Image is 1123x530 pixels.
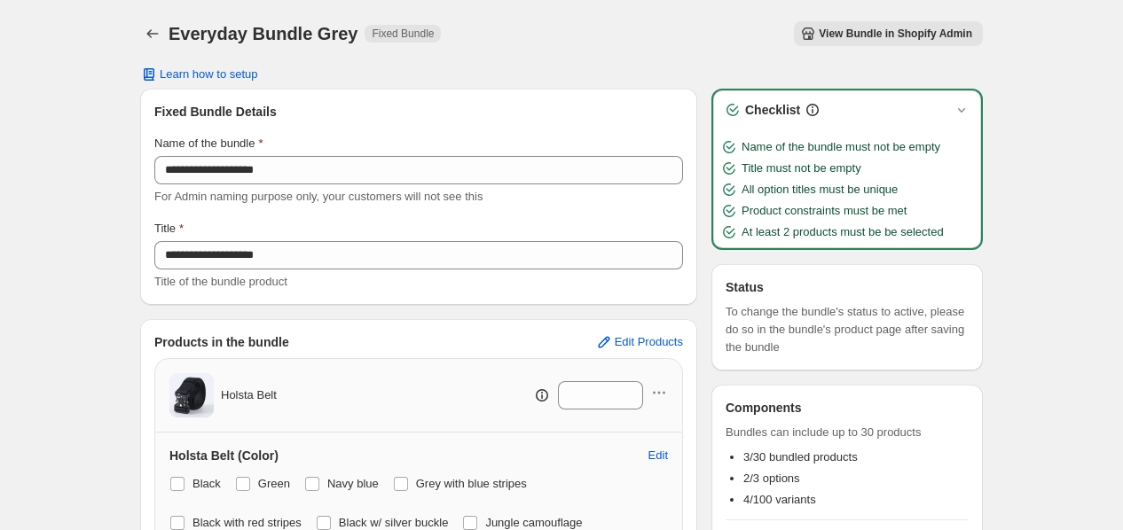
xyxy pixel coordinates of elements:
span: Edit Products [615,335,683,349]
span: 2/3 options [743,472,800,485]
span: Jungle camouflage [485,516,582,529]
button: Edit Products [585,328,694,356]
span: Black [192,477,221,490]
h1: Everyday Bundle Grey [169,23,357,44]
span: Learn how to setup [160,67,258,82]
label: Title [154,220,184,238]
h3: Components [726,399,802,417]
span: At least 2 products must be be selected [742,223,944,241]
span: Title of the bundle product [154,275,287,288]
span: Name of the bundle must not be empty [742,138,940,156]
button: Learn how to setup [130,62,269,87]
span: To change the bundle's status to active, please do so in the bundle's product page after saving t... [726,303,969,356]
button: Edit [638,441,679,470]
button: View Bundle in Shopify Admin [794,21,983,46]
img: Holsta Belt [169,373,214,417]
span: All option titles must be unique [742,181,898,199]
span: For Admin naming purpose only, your customers will not see this [154,190,483,203]
span: View Bundle in Shopify Admin [819,27,972,41]
span: Navy blue [327,477,379,490]
span: Grey with blue stripes [416,477,527,490]
span: Fixed Bundle [372,27,434,41]
span: Product constraints must be met [742,202,907,220]
h3: Status [726,278,969,296]
span: Black w/ silver buckle [339,516,449,529]
span: Holsta Belt [221,386,277,404]
span: Bundles can include up to 30 products [726,424,969,441]
span: Title must not be empty [742,160,861,177]
label: Name of the bundle [154,135,263,152]
span: Black with red stripes [192,516,302,529]
button: Back [140,21,165,46]
span: 3/30 bundled products [743,450,858,464]
span: Edit [648,448,668,463]
h3: Checklist [745,101,800,119]
h3: Fixed Bundle Details [154,103,683,121]
h3: Products in the bundle [154,333,289,351]
span: 4/100 variants [743,493,816,506]
span: Green [258,477,290,490]
h3: Holsta Belt (Color) [169,447,279,464]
